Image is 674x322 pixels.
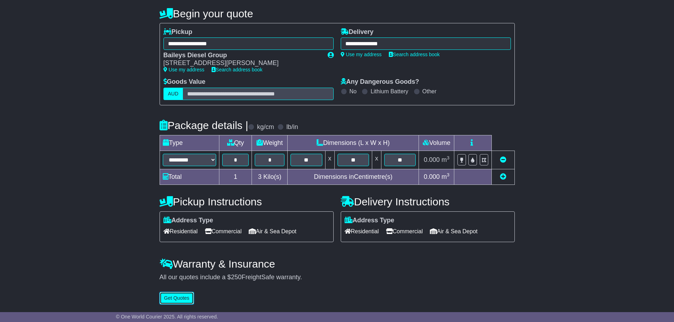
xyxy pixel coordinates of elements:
td: Dimensions in Centimetre(s) [288,169,419,185]
div: [STREET_ADDRESS][PERSON_NAME] [163,59,321,67]
span: © One World Courier 2025. All rights reserved. [116,314,218,320]
label: Pickup [163,28,192,36]
span: Commercial [386,226,423,237]
td: x [325,151,334,169]
span: Commercial [205,226,242,237]
span: 0.000 [424,173,440,180]
span: 0.000 [424,156,440,163]
label: Goods Value [163,78,206,86]
button: Get Quotes [160,292,194,304]
h4: Begin your quote [160,8,515,19]
label: Address Type [163,217,213,224]
span: Residential [345,226,379,237]
span: Air & Sea Depot [249,226,296,237]
td: Kilo(s) [252,169,288,185]
td: 1 [219,169,252,185]
td: Weight [252,135,288,151]
sup: 3 [447,172,450,177]
label: Address Type [345,217,394,224]
a: Use my address [341,52,382,57]
h4: Warranty & Insurance [160,258,515,270]
td: Total [160,169,219,185]
td: Dimensions (L x W x H) [288,135,419,151]
div: Baileys Diesel Group [163,52,321,59]
span: m [442,173,450,180]
span: 3 [258,173,261,180]
sup: 3 [447,155,450,160]
span: m [442,156,450,163]
a: Use my address [163,67,204,72]
label: AUD [163,88,183,100]
a: Remove this item [500,156,506,163]
td: Volume [419,135,454,151]
label: lb/in [286,123,298,131]
a: Search address book [389,52,440,57]
label: No [350,88,357,95]
h4: Delivery Instructions [341,196,515,207]
span: Residential [163,226,198,237]
label: Other [422,88,437,95]
span: Air & Sea Depot [430,226,478,237]
a: Add new item [500,173,506,180]
h4: Pickup Instructions [160,196,334,207]
label: kg/cm [257,123,274,131]
label: Lithium Battery [370,88,408,95]
label: Any Dangerous Goods? [341,78,419,86]
td: Qty [219,135,252,151]
td: Type [160,135,219,151]
a: Search address book [212,67,263,72]
h4: Package details | [160,119,248,131]
span: 250 [231,274,242,281]
td: x [372,151,381,169]
div: All our quotes include a $ FreightSafe warranty. [160,274,515,281]
label: Delivery [341,28,374,36]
